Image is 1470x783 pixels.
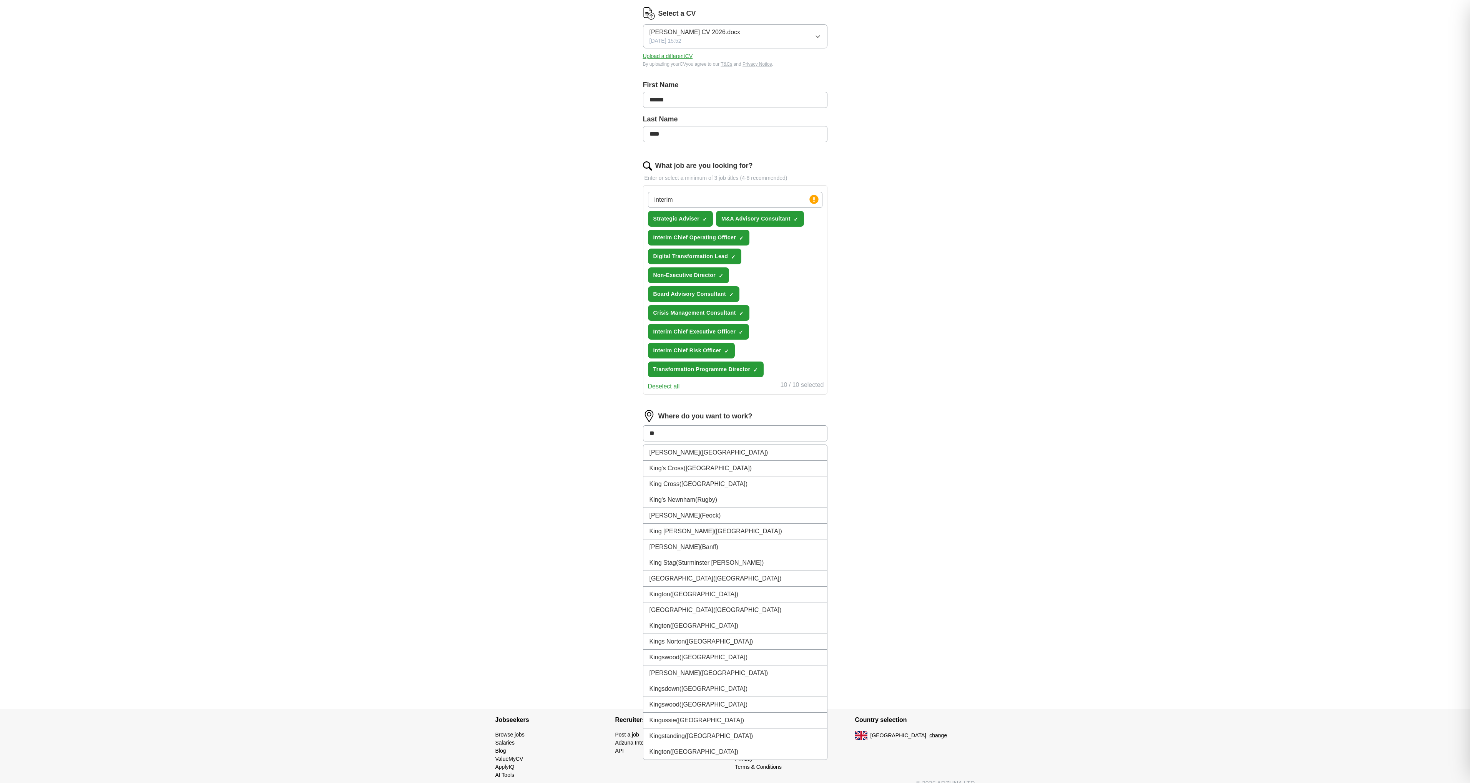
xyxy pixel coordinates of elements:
span: ([GEOGRAPHIC_DATA]) [679,701,747,708]
li: Kingsdown [643,681,827,697]
span: Board Advisory Consultant [653,290,726,298]
button: Board Advisory Consultant✓ [648,286,739,302]
span: (Rugby) [695,496,717,503]
img: location.png [643,410,655,422]
button: Digital Transformation Lead✓ [648,249,742,264]
a: Post a job [615,732,639,738]
label: What job are you looking for? [655,161,753,171]
a: ApplyIQ [495,764,515,770]
button: Transformation Programme Director✓ [648,362,764,377]
button: Interim Chief Executive Officer✓ [648,324,749,340]
button: Deselect all [648,382,680,391]
a: T&Cs [721,61,732,67]
span: Non-Executive Director [653,271,716,279]
a: AI Tools [495,772,515,778]
span: ([GEOGRAPHIC_DATA]) [679,685,747,692]
div: 10 / 10 selected [781,380,824,391]
span: ✓ [724,348,729,354]
img: UK flag [855,731,867,740]
a: Browse jobs [495,732,525,738]
li: Kington [643,618,827,634]
span: ✓ [739,310,744,317]
li: [PERSON_NAME] [643,665,827,681]
li: Kings Norton [643,634,827,650]
a: Terms & Conditions [735,764,782,770]
span: ([GEOGRAPHIC_DATA]) [679,481,747,487]
a: API [615,748,624,754]
li: [PERSON_NAME] [643,445,827,461]
span: Strategic Adviser [653,215,700,223]
li: King [PERSON_NAME] [643,524,827,539]
input: Type a job title and press enter [648,192,822,208]
span: ✓ [739,329,743,335]
li: [PERSON_NAME] [643,508,827,524]
li: [GEOGRAPHIC_DATA] [643,602,827,618]
label: Where do you want to work? [658,411,752,421]
span: Transformation Programme Director [653,365,751,373]
span: ([GEOGRAPHIC_DATA]) [670,748,738,755]
span: ([GEOGRAPHIC_DATA]) [679,654,747,660]
button: Non-Executive Director✓ [648,267,729,283]
label: Last Name [643,114,827,124]
img: CV Icon [643,7,655,20]
span: ([GEOGRAPHIC_DATA]) [670,622,738,629]
span: Digital Transformation Lead [653,252,728,260]
span: ✓ [794,216,798,222]
span: ✓ [703,216,707,222]
button: Crisis Management Consultant✓ [648,305,749,321]
a: Adzuna Intelligence [615,740,662,746]
span: ([GEOGRAPHIC_DATA]) [685,638,753,645]
span: ✓ [731,254,736,260]
button: change [929,732,947,740]
li: Kington [643,744,827,760]
li: Kingstanding [643,728,827,744]
button: [PERSON_NAME] CV 2026.docx[DATE] 15:52 [643,24,827,48]
label: First Name [643,80,827,90]
button: Upload a differentCV [643,52,693,60]
a: Blog [495,748,506,754]
li: King's Newnham [643,492,827,508]
button: M&A Advisory Consultant✓ [716,211,804,227]
button: Interim Chief Operating Officer✓ [648,230,749,246]
span: ([GEOGRAPHIC_DATA]) [684,465,752,471]
a: Privacy Notice [742,61,772,67]
li: [PERSON_NAME] [643,539,827,555]
div: By uploading your CV you agree to our and . [643,61,827,68]
p: Enter or select a minimum of 3 job titles (4-8 recommended) [643,174,827,182]
li: King's Cross [643,461,827,476]
li: Kingswood [643,697,827,713]
span: ✓ [739,235,744,241]
span: ([GEOGRAPHIC_DATA]) [713,607,781,613]
span: ([GEOGRAPHIC_DATA]) [700,449,768,456]
li: Kington [643,587,827,602]
span: [PERSON_NAME] CV 2026.docx [649,28,741,37]
label: Select a CV [658,8,696,19]
span: ([GEOGRAPHIC_DATA]) [676,717,744,723]
span: [GEOGRAPHIC_DATA] [870,732,927,740]
span: ✓ [753,367,758,373]
span: Interim Chief Executive Officer [653,328,736,336]
span: ([GEOGRAPHIC_DATA]) [714,528,782,534]
span: (Feock) [700,512,721,519]
span: [DATE] 15:52 [649,37,681,45]
span: Interim Chief Risk Officer [653,347,721,355]
li: King Cross [643,476,827,492]
span: ([GEOGRAPHIC_DATA]) [670,591,738,597]
span: (Sturminster [PERSON_NAME]) [676,559,764,566]
span: ✓ [729,292,734,298]
span: Interim Chief Operating Officer [653,234,736,242]
li: King Stag [643,555,827,571]
li: Kingussie [643,713,827,728]
img: search.png [643,161,652,171]
a: ValueMyCV [495,756,523,762]
span: M&A Advisory Consultant [721,215,791,223]
span: Crisis Management Consultant [653,309,736,317]
li: [GEOGRAPHIC_DATA] [643,571,827,587]
span: ([GEOGRAPHIC_DATA]) [700,670,768,676]
button: Interim Chief Risk Officer✓ [648,343,735,358]
span: ✓ [719,273,723,279]
span: (Banff) [700,544,718,550]
span: ([GEOGRAPHIC_DATA]) [713,575,781,582]
span: ([GEOGRAPHIC_DATA]) [685,733,753,739]
li: Kingswood [643,650,827,665]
